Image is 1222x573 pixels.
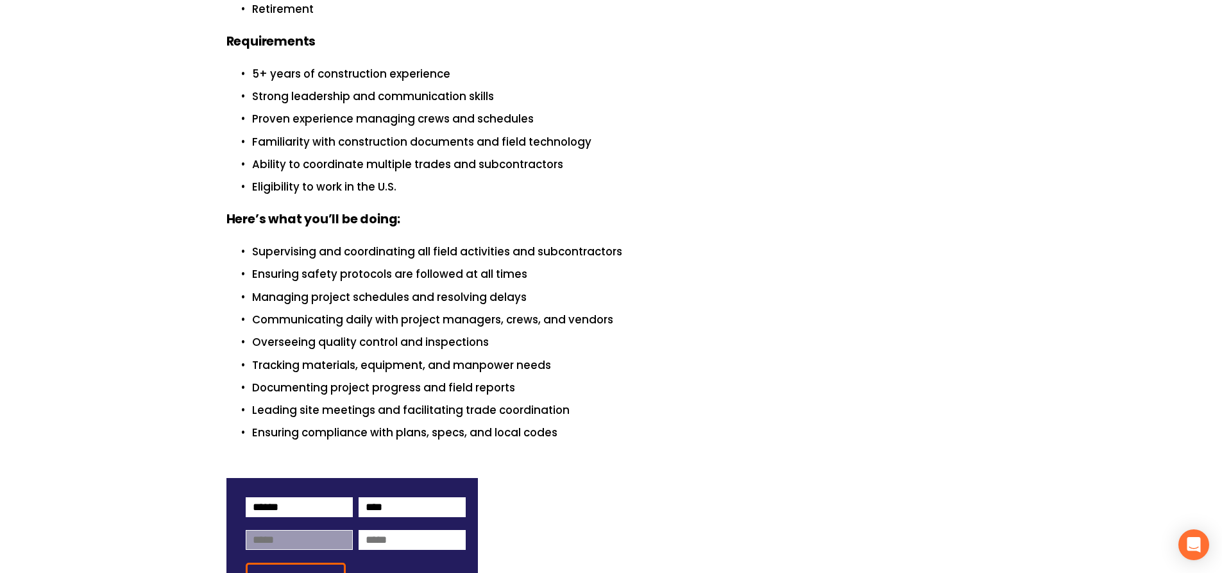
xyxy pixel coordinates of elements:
[252,424,996,441] p: Ensuring compliance with plans, specs, and local codes
[252,88,996,105] p: Strong leadership and communication skills
[252,243,996,261] p: Supervising and coordinating all field activities and subcontractors
[252,65,996,83] p: 5+ years of construction experience
[252,289,996,306] p: Managing project schedules and resolving delays
[252,334,996,351] p: Overseeing quality control and inspections
[252,379,996,397] p: Documenting project progress and field reports
[1178,529,1209,560] div: Open Intercom Messenger
[252,133,996,151] p: Familiarity with construction documents and field technology
[252,156,996,173] p: Ability to coordinate multiple trades and subcontractors
[252,266,996,283] p: Ensuring safety protocols are followed at all times
[252,311,996,329] p: Communicating daily with project managers, crews, and vendors
[226,33,316,50] strong: Requirements
[252,402,996,419] p: Leading site meetings and facilitating trade coordination
[252,357,996,374] p: Tracking materials, equipment, and manpower needs
[252,178,996,196] p: Eligibility to work in the U.S.
[252,110,996,128] p: Proven experience managing crews and schedules
[252,1,996,18] p: Retirement
[226,210,401,228] strong: Here’s what you’ll be doing:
